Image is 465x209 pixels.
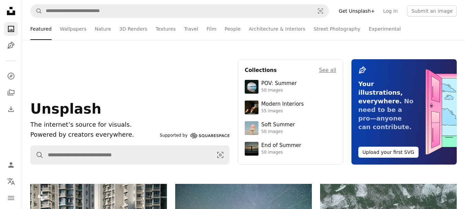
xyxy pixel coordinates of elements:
div: Modern Interiors [261,101,304,108]
a: Collections [4,86,18,100]
button: Search Unsplash [31,146,44,164]
a: Log in / Sign up [4,158,18,172]
a: Modern Interiors55 images [245,101,336,114]
div: 50 images [261,129,295,135]
div: 50 images [261,150,301,155]
a: 3D Renders [119,18,147,40]
a: Supported by [160,132,230,140]
button: Search Unsplash [31,4,42,18]
form: Find visuals sitewide [30,4,329,18]
button: Submit an image [407,6,457,17]
button: Visual search [211,146,229,164]
a: Architecture & Interiors [249,18,305,40]
button: Visual search [312,4,329,18]
div: End of Summer [261,142,301,149]
a: Textures [156,18,176,40]
a: Experimental [369,18,401,40]
a: Travel [184,18,198,40]
div: POV: Summer [261,80,297,87]
a: Street Photography [314,18,360,40]
img: premium_photo-1747189286942-bc91257a2e39 [245,101,258,114]
div: Soft Summer [261,122,295,128]
a: Film [207,18,216,40]
a: Get Unsplash+ [335,6,379,17]
a: End of Summer50 images [245,142,336,156]
button: Language [4,175,18,188]
button: Menu [4,191,18,205]
a: Illustrations [4,39,18,52]
img: premium_photo-1754398386796-ea3dec2a6302 [245,142,258,156]
a: Explore [4,69,18,83]
div: 50 images [261,88,297,93]
img: premium_photo-1753820185677-ab78a372b033 [245,80,258,94]
a: Log in [379,6,402,17]
a: Wallpapers [60,18,86,40]
a: People [225,18,241,40]
a: See all [319,66,336,74]
form: Find visuals sitewide [30,145,230,165]
a: Download History [4,102,18,116]
a: Soft Summer50 images [245,121,336,135]
a: Home — Unsplash [4,4,18,19]
button: Upload your first SVG [358,147,419,158]
img: premium_photo-1749544311043-3a6a0c8d54af [245,121,258,135]
span: Unsplash [30,101,101,117]
a: POV: Summer50 images [245,80,336,94]
a: Photos [4,22,18,36]
p: Powered by creators everywhere. [30,130,157,140]
span: Your illustrations, everywhere. [358,80,403,105]
div: 55 images [261,108,304,114]
h1: The internet’s source for visuals. [30,120,157,130]
h4: Collections [245,66,277,74]
a: Nature [95,18,111,40]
